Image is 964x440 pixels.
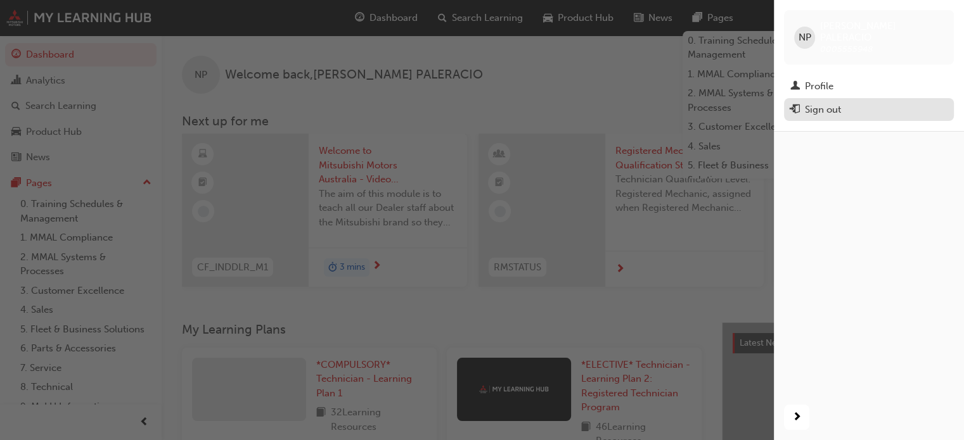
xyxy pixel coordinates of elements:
div: Profile [805,79,833,94]
span: NP [799,30,811,45]
button: Sign out [784,98,954,122]
span: [PERSON_NAME] PALERACIO [820,20,944,43]
span: next-icon [792,410,802,425]
div: Sign out [805,103,841,117]
a: Profile [784,75,954,98]
span: man-icon [790,81,800,92]
span: exit-icon [790,104,800,116]
span: 0005555948 [820,44,873,54]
